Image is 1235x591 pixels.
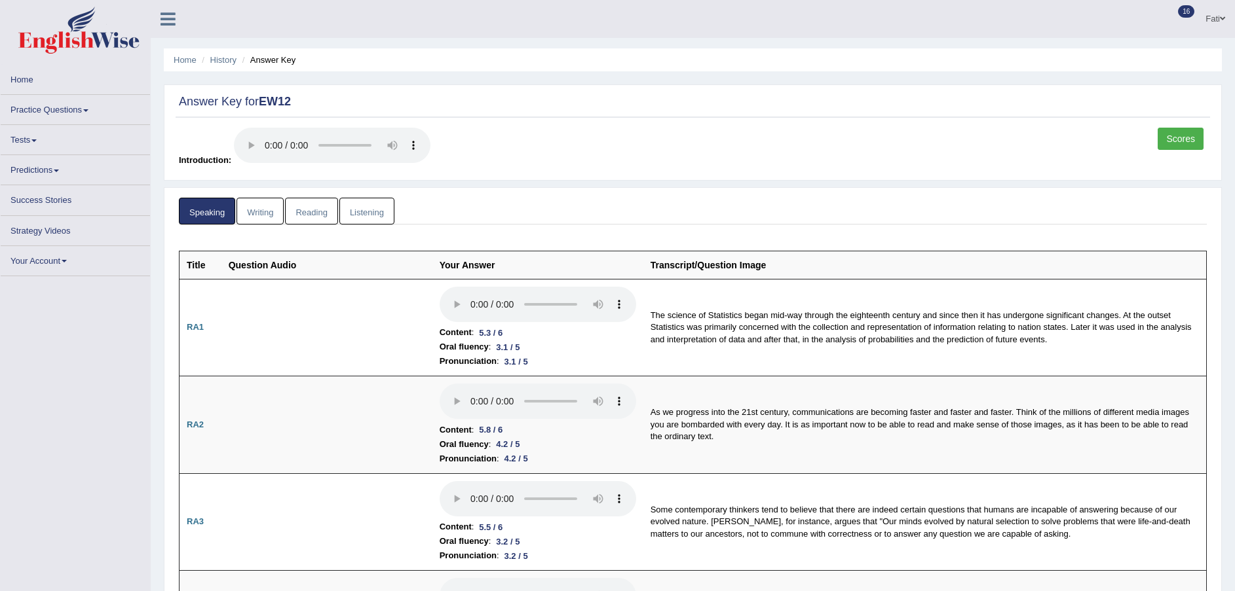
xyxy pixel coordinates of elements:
[1,155,150,181] a: Predictions
[221,251,432,279] th: Question Audio
[440,520,472,534] b: Content
[285,198,337,224] a: Reading
[1178,5,1194,18] span: 16
[474,326,508,340] div: 5.3 / 6
[440,325,636,340] li: :
[187,516,204,526] b: RA3
[440,340,636,354] li: :
[180,251,221,279] th: Title
[440,452,636,466] li: :
[499,452,533,465] div: 4.2 / 5
[239,54,296,66] li: Answer Key
[179,198,235,224] a: Speaking
[1,216,150,242] a: Strategy Videos
[179,96,1207,109] h2: Answer Key for
[643,473,1207,571] td: Some contemporary thinkers tend to believe that there are indeed certain questions that humans ar...
[174,55,197,65] a: Home
[1,125,150,151] a: Tests
[440,354,497,368] b: Pronunciation
[187,420,204,429] b: RA2
[440,520,636,534] li: :
[339,198,394,224] a: Listening
[491,535,525,548] div: 3.2 / 5
[440,534,636,548] li: :
[491,340,525,354] div: 3.1 / 5
[187,322,204,332] b: RA1
[440,452,497,466] b: Pronunciation
[491,437,525,451] div: 4.2 / 5
[474,520,508,534] div: 5.5 / 6
[440,548,497,563] b: Pronunciation
[499,355,533,368] div: 3.1 / 5
[440,437,489,452] b: Oral fluency
[237,198,284,224] a: Writing
[440,423,472,437] b: Content
[440,340,489,354] b: Oral fluency
[1158,128,1204,150] a: Scores
[259,95,291,108] strong: EW12
[643,279,1207,376] td: The science of Statistics began mid-way through the eighteenth century and since then it has unde...
[440,354,636,368] li: :
[179,155,231,165] span: Introduction:
[1,246,150,272] a: Your Account
[440,534,489,548] b: Oral fluency
[432,251,643,279] th: Your Answer
[440,548,636,563] li: :
[440,437,636,452] li: :
[1,65,150,90] a: Home
[1,95,150,120] a: Practice Questions
[643,376,1207,474] td: As we progress into the 21st century, communications are becoming faster and faster and faster. T...
[474,423,508,437] div: 5.8 / 6
[440,423,636,437] li: :
[643,251,1207,279] th: Transcript/Question Image
[440,325,472,340] b: Content
[210,55,237,65] a: History
[1,185,150,211] a: Success Stories
[499,549,533,563] div: 3.2 / 5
